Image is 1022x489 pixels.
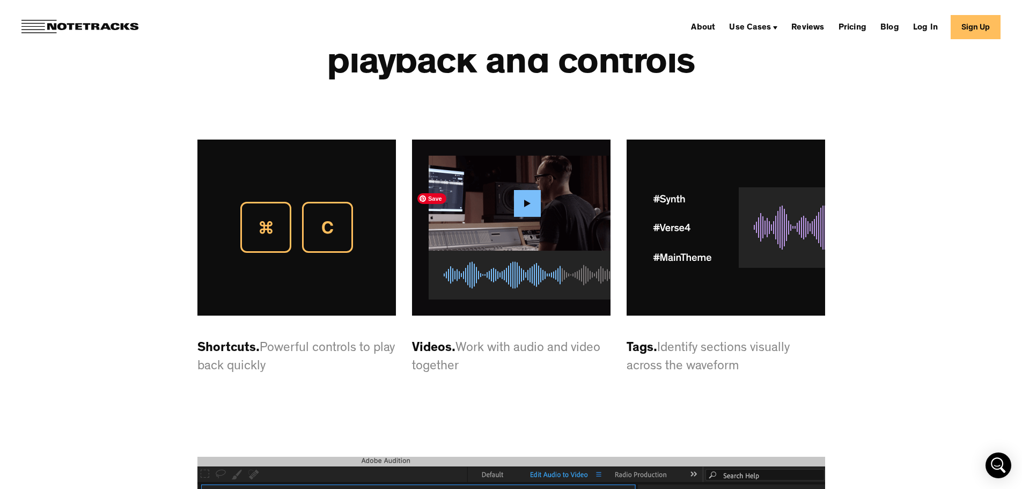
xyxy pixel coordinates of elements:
[412,340,611,376] p: Work with audio and video together
[687,18,719,35] a: About
[834,18,871,35] a: Pricing
[951,15,1001,39] a: Sign Up
[876,18,903,35] a: Blog
[909,18,942,35] a: Log In
[197,340,396,376] p: Powerful controls to play back quickly
[787,18,828,35] a: Reviews
[986,452,1011,478] div: Open Intercom Messenger
[197,342,260,355] span: Shortcuts.
[627,340,825,376] p: Identify sections visually across the waveform
[627,342,657,355] span: Tags.
[725,18,782,35] div: Use Cases
[412,342,455,355] span: Videos.
[729,24,771,32] div: Use Cases
[417,193,446,204] span: Save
